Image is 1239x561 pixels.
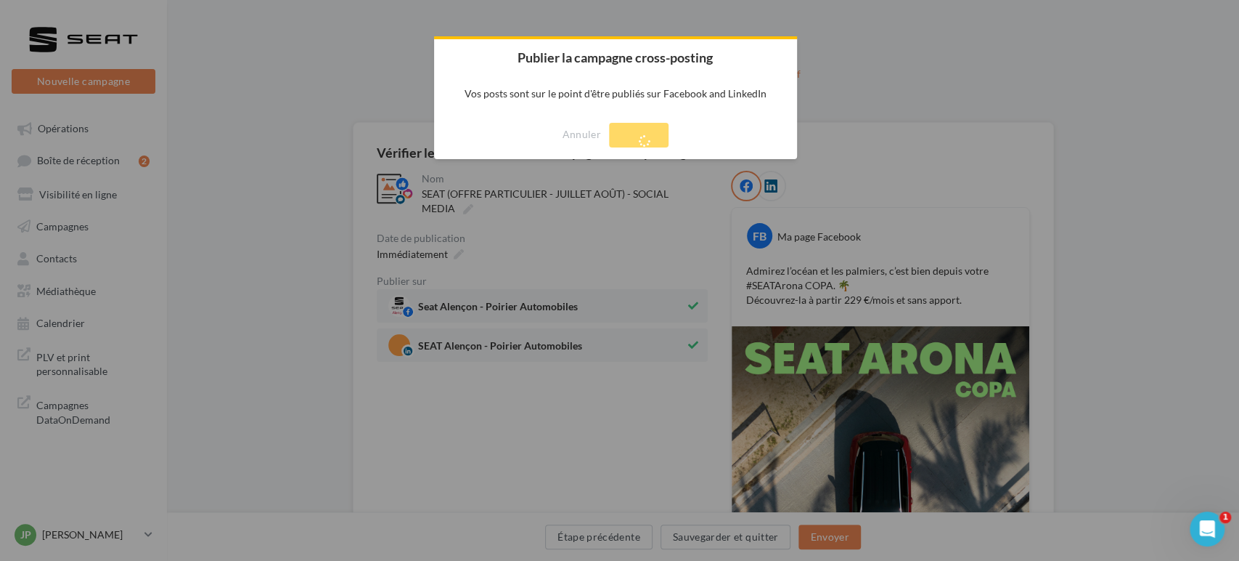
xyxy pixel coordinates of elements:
button: Publier [609,123,668,148]
span: 1 [1219,512,1231,523]
p: Vos posts sont sur le point d'être publiés sur Facebook and LinkedIn [434,76,797,111]
h2: Publier la campagne cross-posting [434,39,797,76]
iframe: Intercom live chat [1190,512,1224,546]
button: Annuler [562,123,600,146]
